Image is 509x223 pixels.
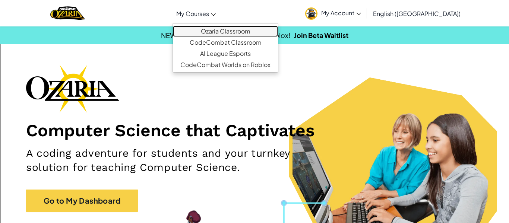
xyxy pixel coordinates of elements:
a: CodeCombat Worlds on Roblox [173,59,278,70]
div: Move To ... [3,50,506,57]
a: AI League Esports [173,48,278,59]
h1: Computer Science that Captivates [26,120,483,141]
div: Options [3,30,506,36]
span: My Account [321,9,361,17]
img: avatar [305,7,317,20]
div: Sort A > Z [3,3,506,10]
div: Sort New > Old [3,10,506,16]
a: My Courses [173,3,219,23]
a: Join Beta Waitlist [294,31,348,39]
a: Go to My Dashboard [26,189,138,212]
a: CodeCombat Classroom [173,37,278,48]
h2: A coding adventure for students and your turnkey solution for teaching Computer Science. [26,146,332,175]
a: Ozaria by CodeCombat logo [50,6,85,21]
div: Rename [3,43,506,50]
a: My Account [301,1,365,25]
a: Ozaria Classroom [173,26,278,37]
img: Home [50,6,85,21]
div: Sign out [3,36,506,43]
span: My Courses [176,10,209,17]
div: Move To ... [3,16,506,23]
span: English ([GEOGRAPHIC_DATA]) [373,10,461,17]
img: Ozaria branding logo [26,65,119,112]
a: English ([GEOGRAPHIC_DATA]) [369,3,464,23]
span: NEW! Learn to code while playing Roblox! [161,31,290,39]
div: Delete [3,23,506,30]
